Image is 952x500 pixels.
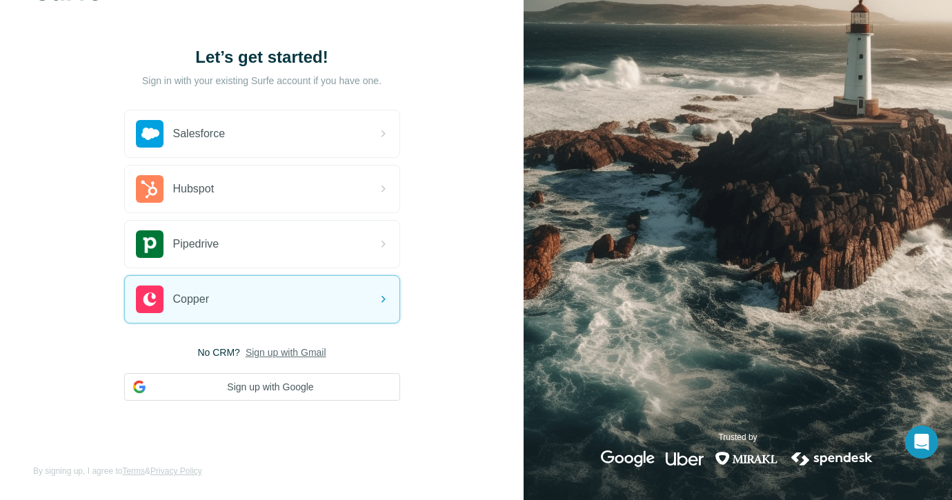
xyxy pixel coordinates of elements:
[136,175,163,203] img: hubspot's logo
[718,431,757,443] p: Trusted by
[601,450,655,467] img: google's logo
[124,373,400,401] button: Sign up with Google
[715,450,778,467] img: mirakl's logo
[150,466,202,476] a: Privacy Policy
[789,450,875,467] img: spendesk's logo
[122,466,145,476] a: Terms
[142,74,381,88] p: Sign in with your existing Surfe account if you have one.
[136,120,163,148] img: salesforce's logo
[173,291,209,308] span: Copper
[173,236,219,252] span: Pipedrive
[136,286,163,313] img: copper's logo
[905,426,938,459] div: Open Intercom Messenger
[173,181,215,197] span: Hubspot
[136,230,163,258] img: pipedrive's logo
[666,450,704,467] img: uber's logo
[173,126,226,142] span: Salesforce
[124,46,400,68] h1: Let’s get started!
[33,465,202,477] span: By signing up, I agree to &
[246,346,326,359] button: Sign up with Gmail
[197,346,239,359] span: No CRM?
